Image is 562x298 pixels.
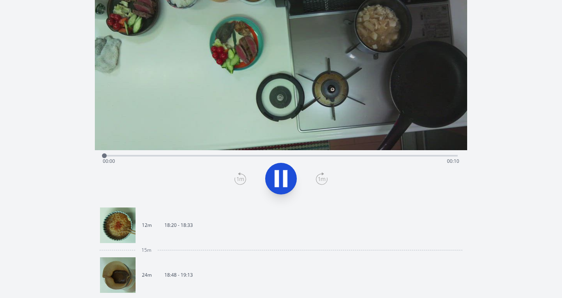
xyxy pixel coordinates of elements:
[142,272,152,278] p: 24m
[447,158,459,164] span: 00:10
[164,222,193,228] p: 18:20 - 18:33
[100,207,136,243] img: 250809092057_thumb.jpeg
[142,222,152,228] p: 12m
[164,272,193,278] p: 18:48 - 19:13
[141,247,151,253] span: 15m
[100,257,136,293] img: 250809094930_thumb.jpeg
